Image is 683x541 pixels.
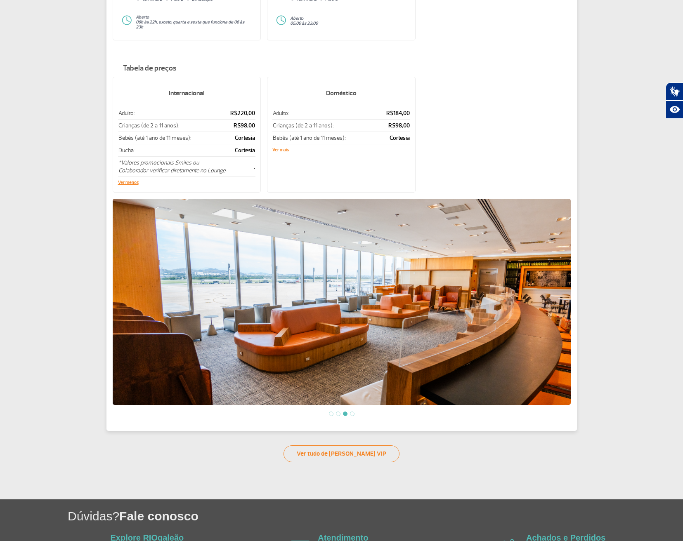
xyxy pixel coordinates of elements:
button: Abrir tradutor de língua de sinais. [666,82,683,101]
p: Cortesia [377,134,410,142]
p: R$98,00 [230,122,255,129]
p: Crianças (de 2 a 11 anos): [273,122,376,129]
span: Fale conosco [119,509,199,523]
p: . [230,163,255,171]
div: Plugin de acessibilidade da Hand Talk. [666,82,683,119]
p: Cortesia [230,146,255,154]
p: Adulto: [118,109,230,117]
p: Crianças (de 2 a 11 anos): [118,122,230,129]
p: Cortesia [230,134,255,142]
p: 06h às 22h, exceto, quarta e sexta que funciona de 06 às 23h [136,20,253,30]
h5: Internacional [118,82,256,104]
h4: Tabela de preços [113,64,571,73]
h5: Doméstico [272,82,410,104]
p: Bebês (até 1 ano de 11 meses): [118,134,230,142]
p: R$220,00 [230,109,255,117]
p: R$184,00 [377,109,410,117]
a: Ver tudo de [PERSON_NAME] VIP [284,445,399,462]
em: *Valores promocionais Smiles ou Colaborador verificar diretamente no Lounge. [118,159,227,174]
h1: Dúvidas? [68,508,683,525]
p: R$98,00 [377,122,410,129]
strong: Aberto [136,14,149,20]
p: Adulto: [273,109,376,117]
p: 05:00 às 23:00 [290,21,407,26]
button: Ver mais [272,148,289,153]
strong: Aberto [290,16,303,21]
button: Ver menos [118,180,139,185]
p: Ducha: [118,146,230,154]
p: Bebês (até 1 ano de 11 meses): [273,134,376,142]
button: Abrir recursos assistivos. [666,101,683,119]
